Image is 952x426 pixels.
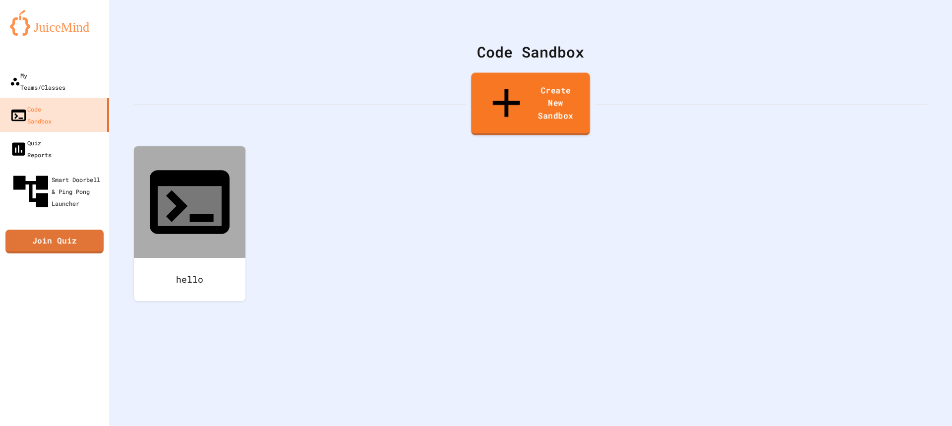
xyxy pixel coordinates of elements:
img: logo-orange.svg [10,10,99,36]
div: Smart Doorbell & Ping Pong Launcher [10,171,105,212]
div: hello [134,258,245,301]
a: Join Quiz [5,230,104,253]
div: Code Sandbox [10,103,52,127]
div: Quiz Reports [10,137,52,161]
a: Create New Sandbox [471,73,590,135]
div: My Teams/Classes [10,69,65,93]
a: hello [134,146,245,301]
div: Code Sandbox [134,41,927,63]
